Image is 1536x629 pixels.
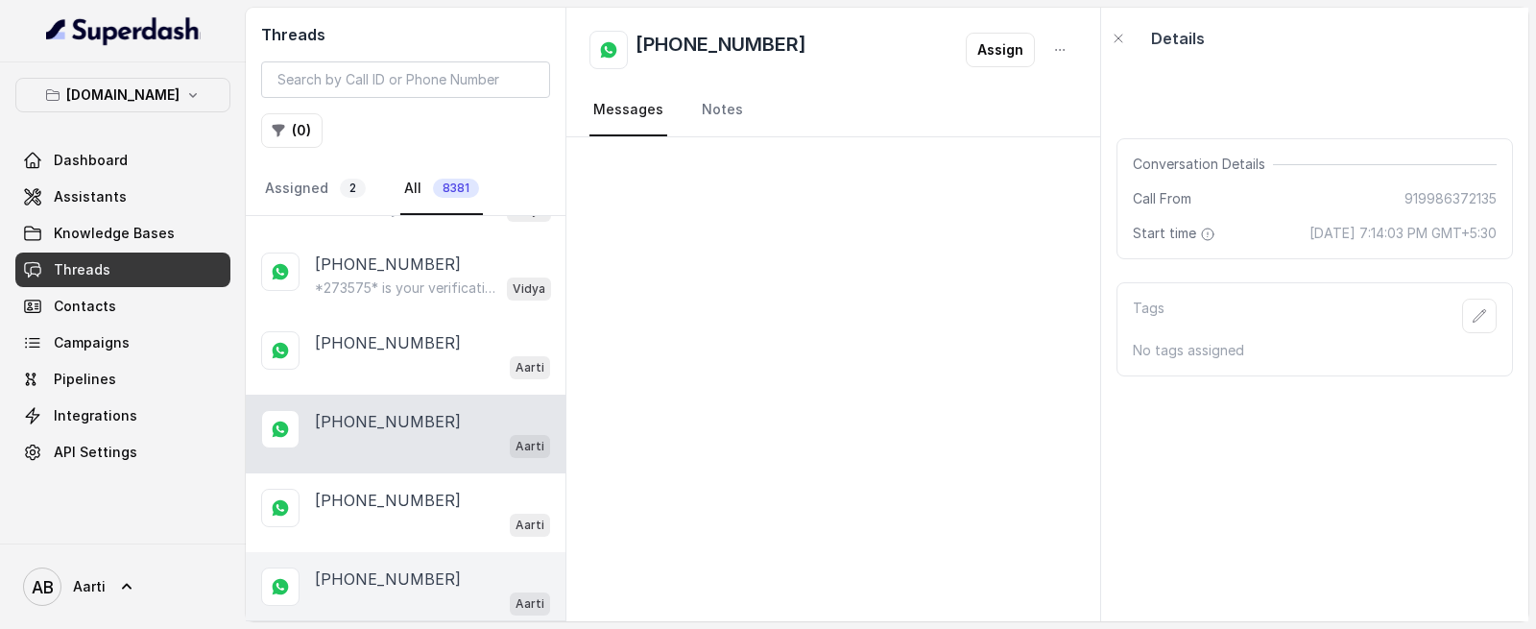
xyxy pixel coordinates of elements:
span: Aarti [73,577,106,596]
p: No tags assigned [1133,341,1497,360]
span: Assistants [54,187,127,206]
a: Contacts [15,289,230,324]
span: [DATE] 7:14:03 PM GMT+5:30 [1309,224,1497,243]
p: *273575* is your verification code. For your security, do not share this code. [315,278,499,298]
span: API Settings [54,443,137,462]
span: Call From [1133,189,1191,208]
p: Tags [1133,299,1164,333]
p: [PHONE_NUMBER] [315,253,461,276]
p: Details [1151,27,1205,50]
p: Aarti [516,358,544,377]
nav: Tabs [589,85,1077,136]
a: Messages [589,85,667,136]
p: [PHONE_NUMBER] [315,568,461,591]
span: 8381 [433,179,479,198]
button: Assign [966,33,1035,67]
a: Knowledge Bases [15,216,230,251]
p: [PHONE_NUMBER] [315,410,461,433]
h2: Threads [261,23,550,46]
a: API Settings [15,435,230,470]
p: [PHONE_NUMBER] [315,489,461,512]
p: Aarti [516,594,544,614]
img: light.svg [46,15,201,46]
span: 2 [340,179,366,198]
a: Notes [698,85,747,136]
input: Search by Call ID or Phone Number [261,61,550,98]
button: (0) [261,113,323,148]
span: Start time [1133,224,1219,243]
span: Threads [54,260,110,279]
nav: Tabs [261,163,550,215]
a: Threads [15,253,230,287]
span: Contacts [54,297,116,316]
span: Conversation Details [1133,155,1273,174]
p: Aarti [516,516,544,535]
span: 919986372135 [1404,189,1497,208]
a: Aarti [15,560,230,614]
a: All8381 [400,163,483,215]
a: Integrations [15,399,230,433]
text: AB [32,577,54,597]
a: Assigned2 [261,163,370,215]
a: Assistants [15,180,230,214]
button: [DOMAIN_NAME] [15,78,230,112]
p: [DOMAIN_NAME] [66,84,180,107]
a: Pipelines [15,362,230,397]
a: Dashboard [15,143,230,178]
p: Aarti [516,437,544,456]
p: Vidya [513,279,545,299]
span: Dashboard [54,151,128,170]
span: Pipelines [54,370,116,389]
span: Campaigns [54,333,130,352]
span: Integrations [54,406,137,425]
p: [PHONE_NUMBER] [315,331,461,354]
span: Knowledge Bases [54,224,175,243]
h2: [PHONE_NUMBER] [636,31,806,69]
a: Campaigns [15,326,230,360]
